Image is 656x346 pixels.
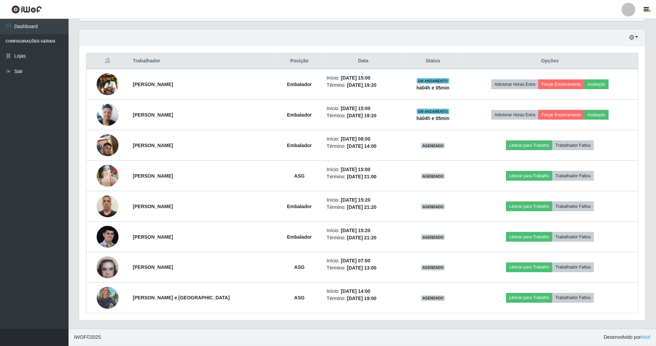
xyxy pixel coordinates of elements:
[133,143,173,148] strong: [PERSON_NAME]
[552,141,594,150] button: Trabalhador Faltou
[323,53,404,69] th: Data
[341,228,370,233] time: [DATE] 15:20
[552,202,594,211] button: Trabalhador Faltou
[287,82,312,87] strong: Embalador
[327,74,400,82] li: Início:
[327,166,400,173] li: Início:
[97,253,119,282] img: 1743993949303.jpeg
[416,85,450,91] strong: há 04 h e 05 min
[327,173,400,180] li: Término:
[341,136,370,142] time: [DATE] 08:00
[133,204,173,209] strong: [PERSON_NAME]
[341,258,370,264] time: [DATE] 07:00
[327,295,400,302] li: Término:
[97,100,119,129] img: 1745015698766.jpeg
[584,110,609,120] button: Avaliação
[133,295,230,301] strong: [PERSON_NAME] e [GEOGRAPHIC_DATA]
[347,113,377,118] time: [DATE] 19:20
[133,82,173,87] strong: [PERSON_NAME]
[421,174,445,179] span: AGENDADO
[641,335,651,340] a: iWof
[347,143,377,149] time: [DATE] 14:00
[294,173,305,179] strong: ASG
[506,293,552,303] button: Liberar para Trabalho
[327,288,400,295] li: Início:
[417,109,449,114] span: EM ANDAMENTO
[347,174,377,179] time: [DATE] 21:00
[287,112,312,118] strong: Embalador
[327,227,400,234] li: Início:
[552,171,594,181] button: Trabalhador Faltou
[97,131,119,160] img: 1752616735445.jpeg
[133,112,173,118] strong: [PERSON_NAME]
[327,105,400,112] li: Início:
[604,334,651,341] span: Desenvolvido por
[11,5,42,14] img: CoreUI Logo
[417,78,449,84] span: EM ANDAMENTO
[341,289,370,294] time: [DATE] 14:00
[74,335,87,340] span: IWOF
[404,53,462,69] th: Status
[327,143,400,150] li: Término:
[327,234,400,241] li: Término:
[294,295,305,301] strong: ASG
[506,141,552,150] button: Liberar para Trabalho
[287,204,312,209] strong: Embalador
[421,235,445,240] span: AGENDADO
[347,265,377,271] time: [DATE] 13:00
[327,135,400,143] li: Início:
[584,80,609,89] button: Avaliação
[287,143,312,148] strong: Embalador
[421,296,445,301] span: AGENDADO
[129,53,276,69] th: Trabalhador
[133,173,173,179] strong: [PERSON_NAME]
[552,232,594,242] button: Trabalhador Faltou
[347,296,377,301] time: [DATE] 19:00
[506,263,552,272] button: Liberar para Trabalho
[421,204,445,210] span: AGENDADO
[327,204,400,211] li: Término:
[538,110,584,120] button: Forçar Encerramento
[133,265,173,270] strong: [PERSON_NAME]
[347,204,377,210] time: [DATE] 21:20
[506,202,552,211] button: Liberar para Trabalho
[97,73,119,95] img: 1652375751812.jpeg
[341,75,370,81] time: [DATE] 15:00
[347,82,377,88] time: [DATE] 19:20
[287,234,312,240] strong: Embalador
[552,293,594,303] button: Trabalhador Faltou
[133,234,173,240] strong: [PERSON_NAME]
[294,265,305,270] strong: ASG
[491,110,538,120] button: Adicionar Horas Extra
[347,235,377,240] time: [DATE] 21:20
[538,80,584,89] button: Forçar Encerramento
[491,80,538,89] button: Adicionar Horas Extra
[421,265,445,271] span: AGENDADO
[421,143,445,148] span: AGENDADO
[506,171,552,181] button: Liberar para Trabalho
[97,161,119,191] img: 1754024304081.jpeg
[97,226,119,248] img: 1754654959854.jpeg
[341,106,370,111] time: [DATE] 15:00
[74,334,102,341] span: © 2025 .
[552,263,594,272] button: Trabalhador Faltou
[506,232,552,242] button: Liberar para Trabalho
[97,192,119,221] img: 1745348003536.jpeg
[276,53,323,69] th: Posição
[327,112,400,119] li: Término:
[416,116,450,121] strong: há 04 h e 05 min
[462,53,638,69] th: Opções
[327,258,400,265] li: Início:
[341,167,370,172] time: [DATE] 15:00
[327,82,400,89] li: Término:
[341,197,370,203] time: [DATE] 15:20
[327,196,400,204] li: Início:
[97,283,119,312] img: 1751324308831.jpeg
[327,265,400,272] li: Término:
